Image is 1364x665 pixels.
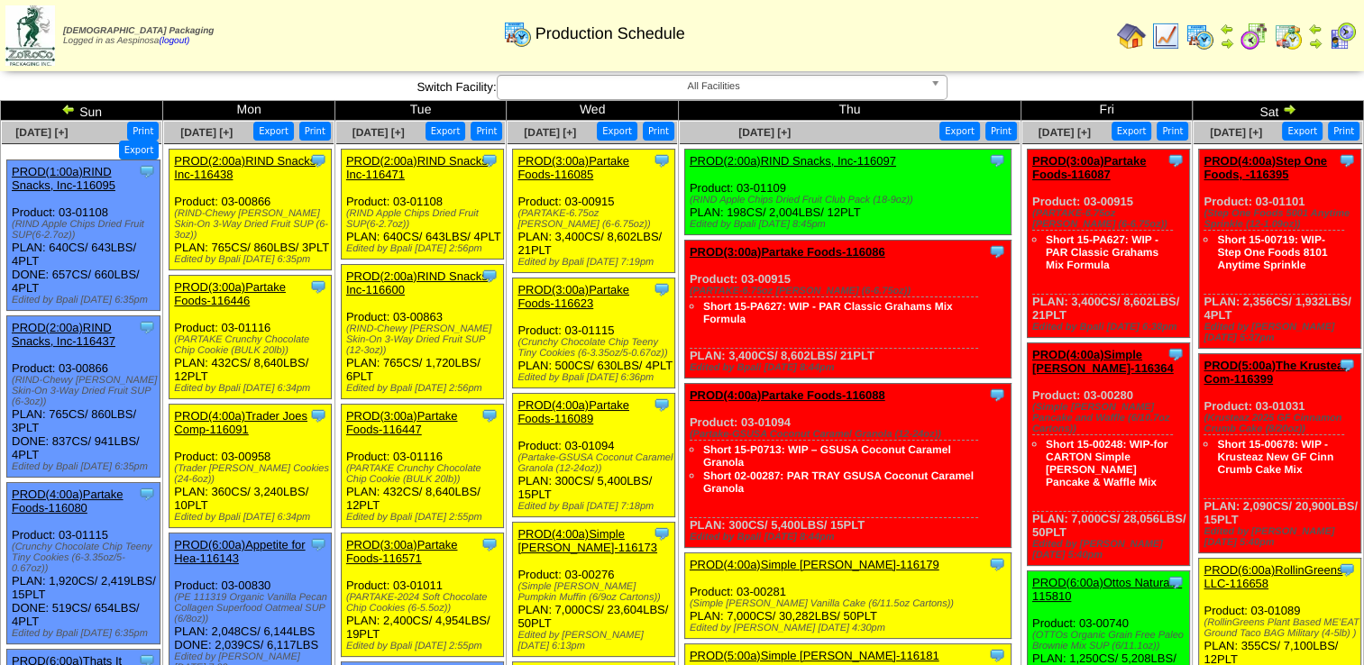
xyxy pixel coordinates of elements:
td: Sun [1,101,163,121]
div: Edited by Bpali [DATE] 6:35pm [12,461,160,472]
div: (Partake-GSUSA Coconut Caramel Granola (12-24oz)) [517,452,674,474]
td: Wed [507,101,679,121]
div: (RIND-Chewy [PERSON_NAME] Skin-On 3-Way Dried Fruit SUP (6-3oz)) [174,208,331,241]
a: Short 15-P0713: WIP – GSUSA Coconut Caramel Granola [703,443,951,469]
img: calendarblend.gif [1240,22,1268,50]
img: Tooltip [481,406,499,424]
div: (Step One Foods 5001 Anytime Sprinkle (12-1.09oz)) [1204,208,1359,230]
div: Edited by [PERSON_NAME] [DATE] 6:13pm [517,630,674,651]
img: Tooltip [309,535,327,553]
div: Product: 03-00281 PLAN: 7,000CS / 30,282LBS / 50PLT [684,553,1011,639]
a: PROD(4:00a)Partake Foods-116080 [12,487,124,515]
div: Product: 03-01116 PLAN: 432CS / 8,640LBS / 12PLT [169,276,332,399]
div: Edited by Bpali [DATE] 2:55pm [346,512,503,523]
img: Tooltip [309,406,327,424]
div: Product: 03-00866 PLAN: 765CS / 860LBS / 3PLT [169,150,332,270]
div: (PARTAKE-6.75oz [PERSON_NAME] (6-6.75oz)) [517,208,674,230]
img: Tooltip [481,151,499,169]
div: Product: 03-00280 PLAN: 7,000CS / 28,056LBS / 50PLT [1027,343,1189,566]
a: PROD(2:00a)RIND Snacks, Inc-116471 [346,154,490,181]
div: Edited by Bpali [DATE] 8:44pm [690,532,1011,542]
img: Tooltip [988,151,1006,169]
img: Tooltip [481,267,499,285]
div: (RIND Apple Chips Dried Fruit SUP(6-2.7oz)) [12,219,160,241]
img: Tooltip [988,242,1006,260]
a: PROD(4:00a)Simple [PERSON_NAME]-116179 [690,558,939,571]
img: arrowright.gif [1308,36,1323,50]
a: [DATE] [+] [524,126,576,139]
div: (Simple [PERSON_NAME] Pancake and Waffle (6/10.7oz Cartons)) [1032,402,1189,434]
a: Short 15-00248: WIP-for CARTON Simple [PERSON_NAME] Pancake & Waffle Mix [1046,438,1167,488]
div: Edited by Bpali [DATE] 8:44pm [690,362,1011,373]
div: Product: 03-01011 PLAN: 2,400CS / 4,954LBS / 19PLT [341,533,503,657]
div: Product: 03-01108 PLAN: 640CS / 643LBS / 4PLT [341,150,503,260]
a: PROD(3:00a)Partake Foods-116446 [174,280,286,307]
div: Edited by Bpali [DATE] 6:35pm [174,254,331,265]
div: Product: 03-01031 PLAN: 2,090CS / 20,900LBS / 15PLT [1199,354,1360,553]
a: PROD(6:00a)Appetite for Hea-116143 [174,538,305,565]
img: Tooltip [1338,151,1356,169]
img: arrowleft.gif [1308,22,1323,36]
img: Tooltip [309,151,327,169]
div: Edited by Bpali [DATE] 2:55pm [346,641,503,651]
div: Product: 03-01094 PLAN: 300CS / 5,400LBS / 15PLT [684,384,1011,548]
div: Product: 03-00276 PLAN: 7,000CS / 23,604LBS / 50PLT [513,523,675,657]
td: Tue [334,101,507,121]
img: Tooltip [138,485,156,503]
img: calendarinout.gif [1274,22,1303,50]
a: PROD(4:00a)Partake Foods-116088 [690,388,885,402]
a: PROD(5:00a)The Krusteaz Com-116399 [1204,359,1349,386]
img: calendarcustomer.gif [1328,22,1357,50]
button: Export [119,141,160,159]
button: Print [1328,122,1359,141]
div: (PARTAKE-2024 Soft Chocolate Chip Cookies (6-5.5oz)) [346,592,503,614]
div: Edited by Bpali [DATE] 8:45pm [690,219,1011,230]
button: Print [471,122,502,141]
img: Tooltip [988,646,1006,664]
a: PROD(3:00a)Partake Foods-116623 [517,283,629,310]
img: Tooltip [309,278,327,296]
a: PROD(3:00a)Partake Foods-116571 [346,538,458,565]
button: Print [127,122,159,141]
a: [DATE] [+] [352,126,405,139]
button: Print [643,122,674,141]
div: (PARTAKE Crunchy Chocolate Chip Cookie (BULK 20lb)) [174,334,331,356]
div: Edited by Bpali [DATE] 7:19pm [517,257,674,268]
a: PROD(3:00a)Partake Foods-116086 [690,245,885,259]
div: Product: 03-01094 PLAN: 300CS / 5,400LBS / 15PLT [513,394,675,517]
a: PROD(3:00a)Partake Foods-116447 [346,409,458,436]
div: Product: 03-01101 PLAN: 2,356CS / 1,932LBS / 4PLT [1199,150,1360,349]
div: Edited by Bpali [DATE] 6:38pm [1032,322,1189,332]
div: Edited by [PERSON_NAME] [DATE] 5:40pm [1204,526,1359,548]
div: Edited by Bpali [DATE] 6:36pm [517,372,674,383]
button: Export [597,122,637,141]
button: Export [253,122,294,141]
span: [DEMOGRAPHIC_DATA] Packaging [63,26,214,36]
a: PROD(1:00a)RIND Snacks, Inc-116095 [12,165,115,192]
button: Export [426,122,466,141]
td: Fri [1021,101,1193,121]
img: Tooltip [138,318,156,336]
div: (Trader [PERSON_NAME] Cookies (24-6oz)) [174,463,331,485]
a: PROD(2:00a)RIND Snacks, Inc-116600 [346,269,490,296]
img: arrowleft.gif [1220,22,1234,36]
td: Sat [1193,101,1364,121]
div: Edited by Bpali [DATE] 2:56pm [346,243,503,254]
img: home.gif [1117,22,1146,50]
div: Product: 03-00958 PLAN: 360CS / 3,240LBS / 10PLT [169,405,332,528]
div: Product: 03-01115 PLAN: 1,920CS / 2,419LBS / 15PLT DONE: 519CS / 654LBS / 4PLT [7,483,160,644]
div: Product: 03-00915 PLAN: 3,400CS / 8,602LBS / 21PLT [1027,150,1189,338]
img: Tooltip [988,386,1006,404]
a: Short 15-PA627: WIP - PAR Classic Grahams Mix Formula [1046,233,1158,271]
img: calendarprod.gif [1185,22,1214,50]
img: Tooltip [988,555,1006,573]
a: PROD(6:00a)Ottos Naturals-115810 [1032,576,1182,603]
img: Tooltip [653,524,671,542]
a: PROD(4:00a)Simple [PERSON_NAME]-116364 [1032,348,1174,375]
button: Export [939,122,980,141]
a: PROD(5:00a)Simple [PERSON_NAME]-116181 [690,649,939,662]
img: Tooltip [1167,345,1185,363]
div: (Simple [PERSON_NAME] Vanilla Cake (6/11.5oz Cartons)) [690,598,1011,609]
a: [DATE] [+] [15,126,68,139]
